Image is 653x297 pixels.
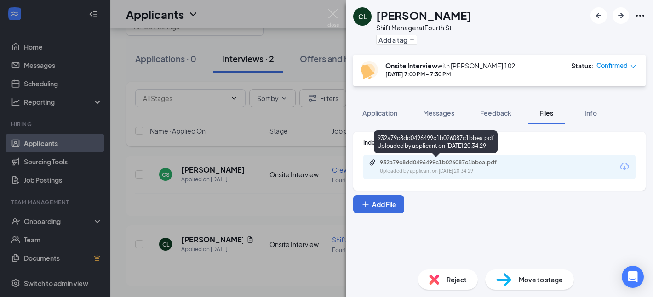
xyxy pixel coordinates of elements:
[363,139,636,146] div: Indeed Resume
[376,7,471,23] h1: [PERSON_NAME]
[380,159,509,166] div: 932a79c8dd0496499c1b026087c1bbea.pdf
[409,37,415,43] svg: Plus
[593,10,604,21] svg: ArrowLeftNew
[353,195,404,213] button: Add FilePlus
[385,62,437,70] b: Onsite Interview
[613,7,629,24] button: ArrowRight
[519,275,563,285] span: Move to stage
[362,109,397,117] span: Application
[596,61,628,70] span: Confirmed
[480,109,511,117] span: Feedback
[380,168,518,175] div: Uploaded by applicant on [DATE] 20:34:29
[447,275,467,285] span: Reject
[376,35,417,45] button: PlusAdd a tag
[374,130,498,153] div: 932a79c8dd0496499c1b026087c1bbea.pdf Uploaded by applicant on [DATE] 20:34:29
[361,200,370,209] svg: Plus
[539,109,553,117] span: Files
[590,7,607,24] button: ArrowLeftNew
[385,61,515,70] div: with [PERSON_NAME] 102
[635,10,646,21] svg: Ellipses
[376,23,471,32] div: Shift Manager at Fourth St
[369,159,518,175] a: Paperclip932a79c8dd0496499c1b026087c1bbea.pdfUploaded by applicant on [DATE] 20:34:29
[358,12,367,21] div: CL
[369,159,376,166] svg: Paperclip
[630,63,636,70] span: down
[584,109,597,117] span: Info
[385,70,515,78] div: [DATE] 7:00 PM - 7:30 PM
[571,61,594,70] div: Status :
[615,10,626,21] svg: ArrowRight
[423,109,454,117] span: Messages
[622,266,644,288] div: Open Intercom Messenger
[619,161,630,172] svg: Download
